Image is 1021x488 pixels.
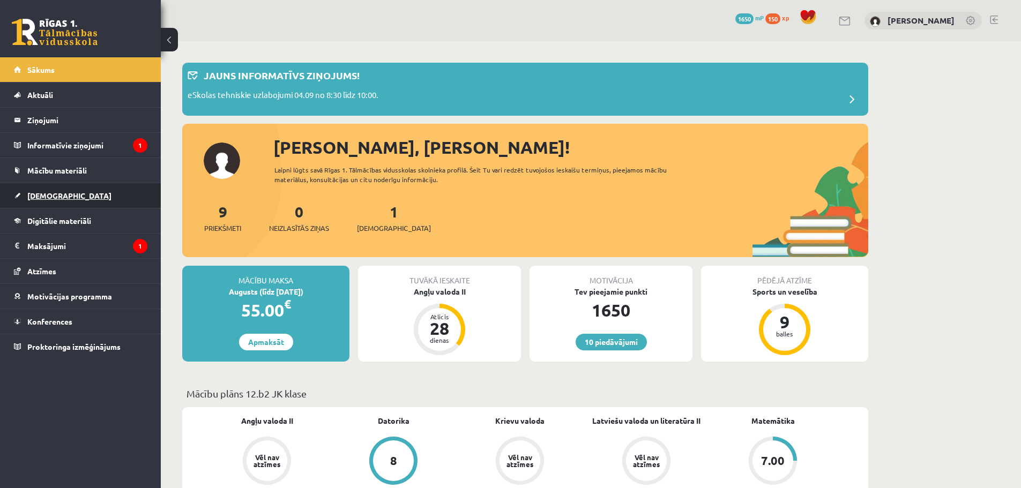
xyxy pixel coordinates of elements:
[188,89,378,104] p: eSkolas tehniskie uzlabojumi 04.09 no 8:30 līdz 10:00.
[530,286,692,297] div: Tev pieejamie punkti
[530,297,692,323] div: 1650
[358,286,521,297] div: Angļu valoda II
[751,415,795,426] a: Matemātika
[14,284,147,309] a: Motivācijas programma
[182,286,349,297] div: Augusts (līdz [DATE])
[14,82,147,107] a: Aktuāli
[583,437,710,487] a: Vēl nav atzīmes
[27,90,53,100] span: Aktuāli
[755,13,764,22] span: mP
[358,286,521,357] a: Angļu valoda II Atlicis 28 dienas
[765,13,780,24] span: 150
[495,415,545,426] a: Krievu valoda
[576,334,647,350] a: 10 piedāvājumi
[888,15,955,26] a: [PERSON_NAME]
[27,133,147,157] legend: Informatīvie ziņojumi
[423,337,456,343] div: dienas
[241,415,293,426] a: Angļu valoda II
[769,313,801,331] div: 9
[133,138,147,153] i: 1
[710,437,836,487] a: 7.00
[269,202,329,234] a: 0Neizlasītās ziņas
[252,454,282,468] div: Vēl nav atzīmes
[423,313,456,320] div: Atlicis
[870,16,881,27] img: Emīls Ozoliņš
[735,13,754,24] span: 1650
[530,266,692,286] div: Motivācija
[239,334,293,350] a: Apmaksāt
[330,437,457,487] a: 8
[27,291,112,301] span: Motivācijas programma
[273,134,868,160] div: [PERSON_NAME], [PERSON_NAME]!
[274,165,686,184] div: Laipni lūgts savā Rīgas 1. Tālmācības vidusskolas skolnieka profilā. Šeit Tu vari redzēt tuvojošo...
[182,297,349,323] div: 55.00
[358,266,521,286] div: Tuvākā ieskaite
[14,57,147,82] a: Sākums
[14,208,147,233] a: Digitālie materiāli
[14,234,147,258] a: Maksājumi1
[27,108,147,132] legend: Ziņojumi
[204,223,241,234] span: Priekšmeti
[14,183,147,208] a: [DEMOGRAPHIC_DATA]
[378,415,409,426] a: Datorika
[765,13,794,22] a: 150 xp
[701,286,868,297] div: Sports un veselība
[423,320,456,337] div: 28
[14,108,147,132] a: Ziņojumi
[769,331,801,337] div: balles
[269,223,329,234] span: Neizlasītās ziņas
[14,309,147,334] a: Konferences
[782,13,789,22] span: xp
[27,317,72,326] span: Konferences
[631,454,661,468] div: Vēl nav atzīmes
[204,437,330,487] a: Vēl nav atzīmes
[204,202,241,234] a: 9Priekšmeti
[27,216,91,226] span: Digitālie materiāli
[505,454,535,468] div: Vēl nav atzīmes
[27,65,55,74] span: Sākums
[27,234,147,258] legend: Maksājumi
[457,437,583,487] a: Vēl nav atzīmes
[133,239,147,253] i: 1
[14,259,147,283] a: Atzīmes
[14,334,147,359] a: Proktoringa izmēģinājums
[284,296,291,312] span: €
[182,266,349,286] div: Mācību maksa
[187,386,864,401] p: Mācību plāns 12.b2 JK klase
[735,13,764,22] a: 1650 mP
[592,415,700,426] a: Latviešu valoda un literatūra II
[390,455,397,467] div: 8
[14,133,147,157] a: Informatīvie ziņojumi1
[14,158,147,183] a: Mācību materiāli
[357,202,431,234] a: 1[DEMOGRAPHIC_DATA]
[12,19,98,46] a: Rīgas 1. Tālmācības vidusskola
[761,455,785,467] div: 7.00
[188,68,863,110] a: Jauns informatīvs ziņojums! eSkolas tehniskie uzlabojumi 04.09 no 8:30 līdz 10:00.
[27,166,87,175] span: Mācību materiāli
[27,266,56,276] span: Atzīmes
[27,191,111,200] span: [DEMOGRAPHIC_DATA]
[357,223,431,234] span: [DEMOGRAPHIC_DATA]
[701,286,868,357] a: Sports un veselība 9 balles
[204,68,360,82] p: Jauns informatīvs ziņojums!
[27,342,121,351] span: Proktoringa izmēģinājums
[701,266,868,286] div: Pēdējā atzīme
